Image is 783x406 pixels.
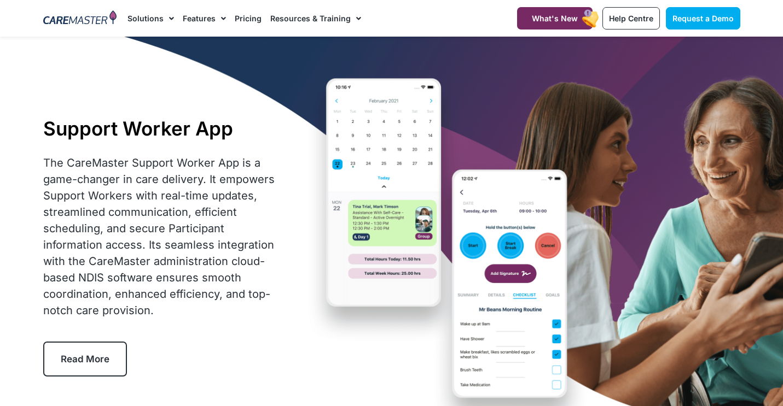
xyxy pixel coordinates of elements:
[532,14,578,23] span: What's New
[672,14,734,23] span: Request a Demo
[602,7,660,30] a: Help Centre
[43,155,280,319] div: The CareMaster Support Worker App is a game-changer in care delivery. It empowers Support Workers...
[43,342,127,376] a: Read More
[61,354,109,364] span: Read More
[43,10,117,27] img: CareMaster Logo
[43,117,280,140] h1: Support Worker App
[517,7,593,30] a: What's New
[666,7,740,30] a: Request a Demo
[609,14,653,23] span: Help Centre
